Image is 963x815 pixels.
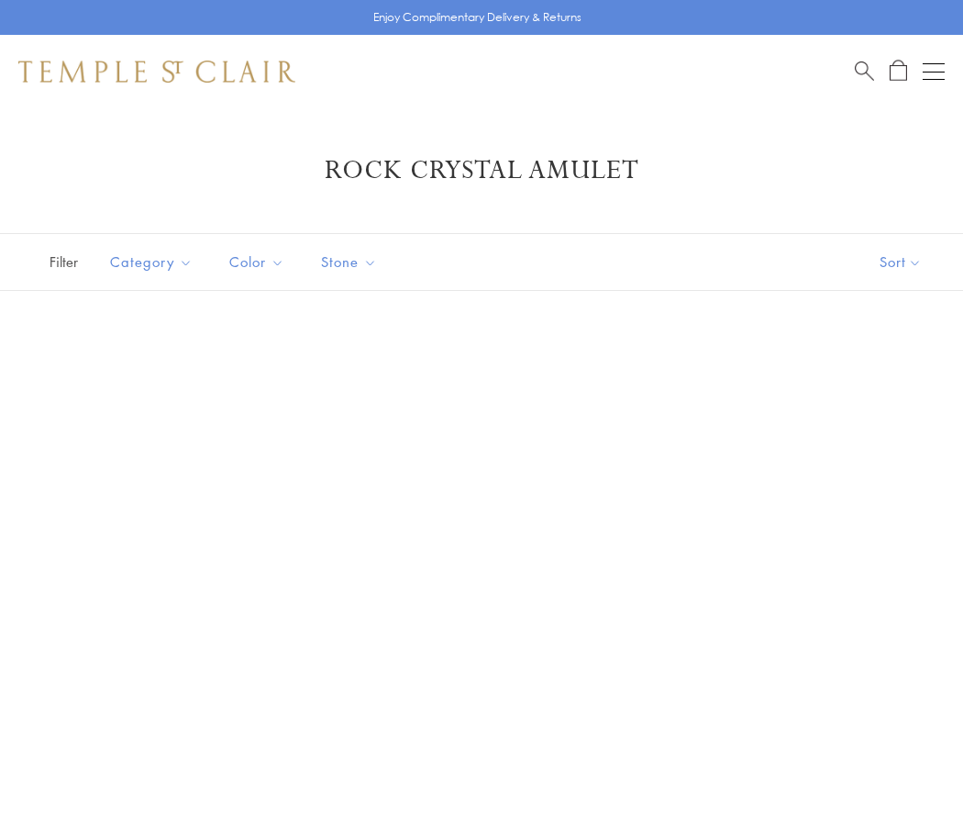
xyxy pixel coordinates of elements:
[923,61,945,83] button: Open navigation
[890,60,907,83] a: Open Shopping Bag
[216,241,298,283] button: Color
[373,8,581,27] p: Enjoy Complimentary Delivery & Returns
[46,154,917,187] h1: Rock Crystal Amulet
[855,60,874,83] a: Search
[101,251,206,274] span: Category
[18,61,295,83] img: Temple St. Clair
[96,241,206,283] button: Category
[312,251,391,274] span: Stone
[838,234,963,290] button: Show sort by
[307,241,391,283] button: Stone
[220,251,298,274] span: Color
